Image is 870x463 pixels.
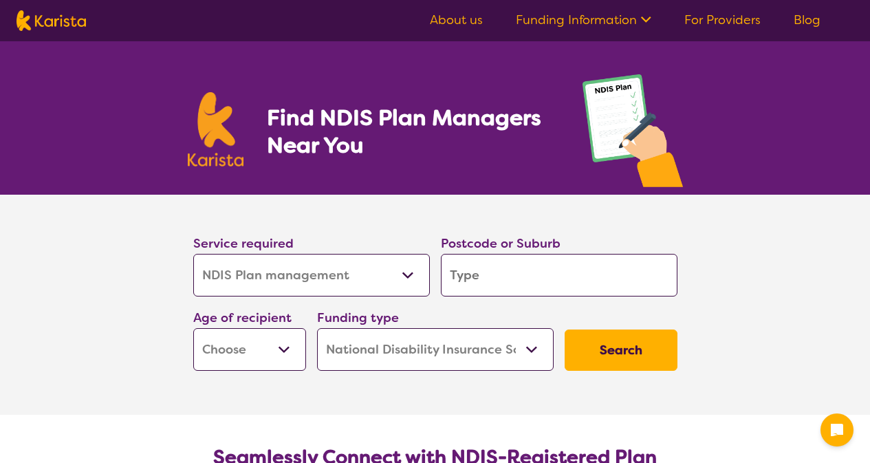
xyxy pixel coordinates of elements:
h1: Find NDIS Plan Managers Near You [267,104,554,159]
label: Service required [193,235,294,252]
img: Karista logo [17,10,86,31]
label: Age of recipient [193,310,292,326]
input: Type [441,254,677,297]
label: Postcode or Suburb [441,235,561,252]
img: plan-management [583,74,683,195]
a: About us [430,12,483,28]
a: For Providers [684,12,761,28]
a: Funding Information [516,12,651,28]
a: Blog [794,12,820,28]
label: Funding type [317,310,399,326]
img: Karista logo [188,92,244,166]
button: Search [565,330,677,371]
